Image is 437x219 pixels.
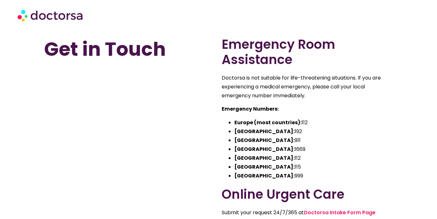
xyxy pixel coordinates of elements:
[222,208,393,217] p: Submit your request 24/7/365 at
[234,128,295,135] strong: [GEOGRAPHIC_DATA]:
[234,154,393,163] li: 112
[234,163,295,171] strong: [GEOGRAPHIC_DATA]:
[222,74,393,100] p: Doctorsa is not suitable for life-threatening situations. If you are experiencing a medical emerg...
[234,163,393,171] li: 115
[234,119,302,126] strong: Europe (most countries):
[222,105,279,113] strong: Emergency Numbers:
[234,118,393,127] li: 112
[222,37,393,67] h2: Emergency Room Assistance
[44,37,215,61] h1: Get in Touch
[234,137,295,144] strong: [GEOGRAPHIC_DATA]:
[304,209,375,216] a: Doctorsa Intake Form Page
[234,172,295,179] strong: [GEOGRAPHIC_DATA]:
[234,127,393,136] li: 192
[222,187,393,202] h2: Online Urgent Care
[234,154,295,162] strong: [GEOGRAPHIC_DATA]:
[234,145,393,154] li: 1669
[234,136,393,145] li: 911
[234,145,295,153] strong: [GEOGRAPHIC_DATA]:
[234,171,393,180] li: 999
